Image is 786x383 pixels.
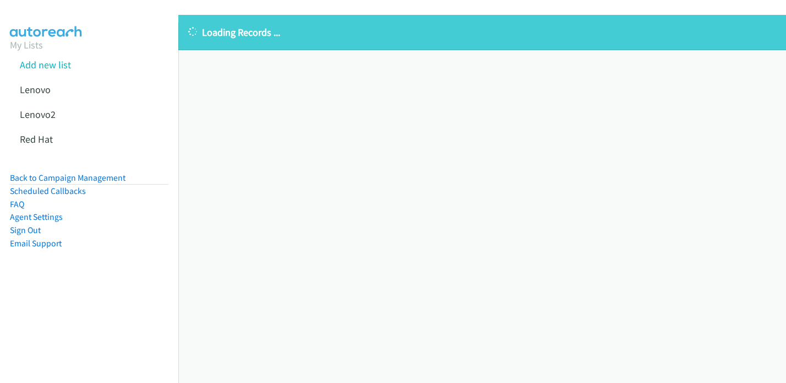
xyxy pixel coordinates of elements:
a: Lenovo2 [20,108,56,121]
a: Sign Out [10,225,41,235]
a: Scheduled Callbacks [10,186,86,196]
a: My Lists [10,39,43,51]
a: FAQ [10,199,24,209]
a: Add new list [20,58,71,71]
a: Lenovo [20,83,51,96]
a: Agent Settings [10,212,63,222]
p: Loading Records ... [188,25,776,40]
a: Red Hat [20,133,53,145]
a: Back to Campaign Management [10,172,125,183]
a: Email Support [10,238,62,249]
